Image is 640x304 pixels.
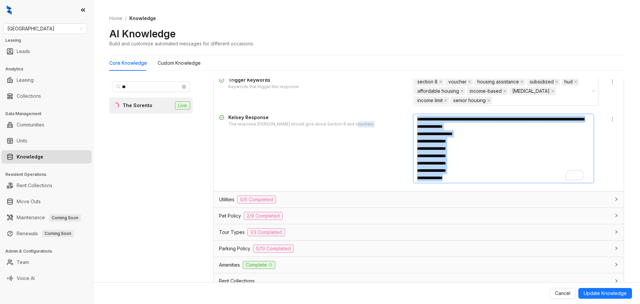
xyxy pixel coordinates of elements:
[417,87,459,95] span: affordable housing
[614,279,618,283] span: collapsed
[564,78,573,85] span: hud
[1,118,92,131] li: Communities
[237,196,276,204] span: 0/5 Completed
[17,179,52,192] a: Rent Collections
[7,24,83,34] span: Fairfield
[175,101,190,109] span: Live
[512,87,550,95] span: [MEDICAL_DATA]
[109,59,147,67] div: Core Knowledge
[244,212,283,220] span: 2/9 Completed
[17,118,44,131] a: Communities
[17,89,41,103] a: Collections
[219,212,241,220] span: Pet Policy
[253,245,294,253] span: 0/13 Completed
[509,87,556,95] span: low-income
[487,99,490,102] span: close
[17,73,34,87] a: Leasing
[214,257,624,273] div: AmenitiesComplete
[551,89,554,93] span: close
[5,111,93,117] h3: Data Management
[414,78,444,86] span: section 8
[17,45,30,58] a: Leads
[109,27,176,40] h2: AI Knowledge
[214,208,624,224] div: Pet Policy2/9 Completed
[610,116,615,122] span: more
[474,78,525,86] span: housing assistance
[125,15,127,22] li: /
[1,134,92,147] li: Units
[17,150,43,164] a: Knowledge
[7,5,12,15] img: logo
[219,277,255,285] span: Rent Collections
[1,179,92,192] li: Rent Collections
[182,85,186,89] span: close-circle
[445,78,473,86] span: voucher
[42,230,74,237] span: Coming Soon
[1,272,92,285] li: Voice AI
[17,272,35,285] a: Voice AI
[448,78,467,85] span: voucher
[1,227,92,240] li: Renewals
[527,78,560,86] span: subsidized
[1,150,92,164] li: Knowledge
[467,87,508,95] span: income-based
[219,229,245,236] span: Tour Types
[614,246,618,250] span: collapsed
[610,79,615,84] span: more
[17,134,27,147] a: Units
[109,40,254,47] div: Build and customize automated messages for different occasions.
[417,78,438,85] span: section 8
[614,230,618,234] span: collapsed
[17,195,41,208] a: Move Outs
[219,196,234,203] span: Utilities
[5,172,93,178] h3: Resident Operations
[129,15,156,21] span: Knowledge
[17,256,29,269] a: Team
[49,214,81,222] span: Coming Soon
[444,99,447,102] span: close
[468,80,471,83] span: close
[243,261,275,269] span: Complete
[5,248,93,254] h3: Admin & Configurations
[1,256,92,269] li: Team
[503,89,506,93] span: close
[561,78,579,86] span: hud
[477,78,519,85] span: housing assistance
[1,195,92,208] li: Move Outs
[614,263,618,267] span: collapsed
[453,97,486,104] span: senior housing
[108,15,124,22] a: Home
[219,261,240,269] span: Amenities
[214,273,624,289] div: Rent Collections
[450,96,492,104] span: senior housing
[228,121,374,127] div: The response [PERSON_NAME] should give about Section 8 and vouchers
[123,102,152,109] div: The Sorento
[413,114,594,183] textarea: To enrich screen reader interactions, please activate Accessibility in Grammarly extension settings
[614,214,618,218] span: collapsed
[530,78,554,85] span: subsidized
[417,97,443,104] span: income limit
[574,80,577,83] span: close
[414,96,449,104] span: income limit
[214,241,624,257] div: Parking Policy0/13 Completed
[219,245,250,252] span: Parking Policy
[470,87,502,95] span: income-based
[1,89,92,103] li: Collections
[520,80,524,83] span: close
[158,59,201,67] div: Custom Knowledge
[214,192,624,208] div: Utilities0/5 Completed
[614,197,618,201] span: collapsed
[460,89,464,93] span: close
[1,73,92,87] li: Leasing
[439,80,442,83] span: close
[5,37,93,43] h3: Leasing
[555,80,558,83] span: close
[17,227,74,240] a: RenewalsComing Soon
[247,228,285,236] span: 1/3 Completed
[1,45,92,58] li: Leads
[414,87,465,95] span: affordable housing
[214,224,624,240] div: Tour Types1/3 Completed
[116,84,121,89] span: search
[228,84,299,90] div: Keywords that trigger this response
